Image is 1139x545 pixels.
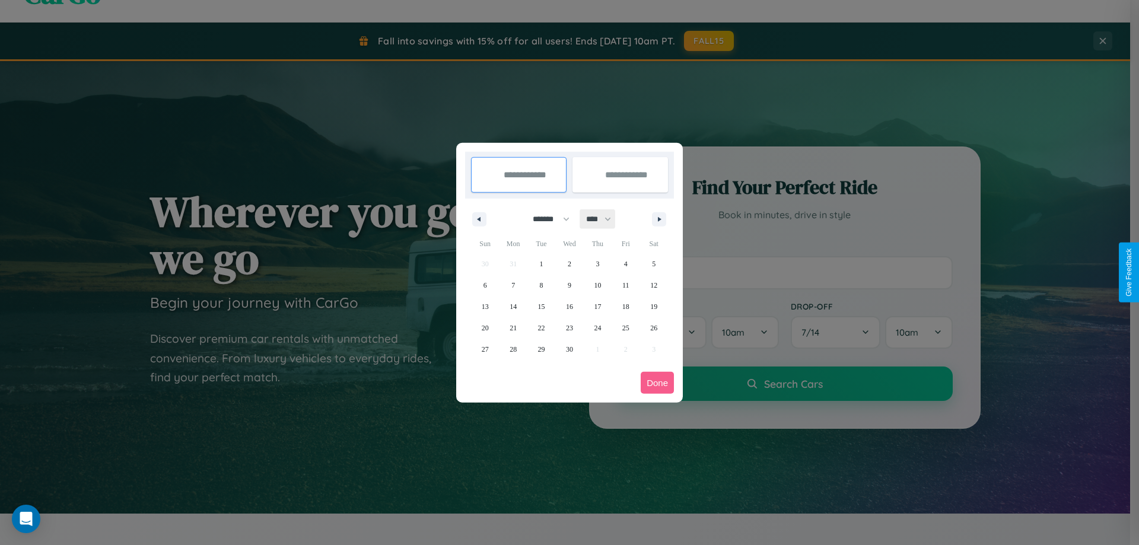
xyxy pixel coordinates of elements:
button: 25 [612,317,640,339]
span: 10 [594,275,601,296]
span: 23 [566,317,573,339]
button: 16 [555,296,583,317]
button: 1 [527,253,555,275]
span: 17 [594,296,601,317]
div: Open Intercom Messenger [12,505,40,533]
span: 14 [510,296,517,317]
button: 9 [555,275,583,296]
span: 4 [624,253,628,275]
button: 5 [640,253,668,275]
span: 19 [650,296,657,317]
button: 10 [584,275,612,296]
button: 29 [527,339,555,360]
span: 28 [510,339,517,360]
button: 11 [612,275,640,296]
span: 12 [650,275,657,296]
span: 2 [568,253,571,275]
button: 19 [640,296,668,317]
span: 3 [596,253,599,275]
button: 4 [612,253,640,275]
button: 12 [640,275,668,296]
span: 27 [482,339,489,360]
span: 8 [540,275,543,296]
button: 27 [471,339,499,360]
button: 22 [527,317,555,339]
button: 17 [584,296,612,317]
span: 13 [482,296,489,317]
button: 2 [555,253,583,275]
div: Give Feedback [1125,248,1133,297]
button: 18 [612,296,640,317]
span: 1 [540,253,543,275]
span: 24 [594,317,601,339]
button: 3 [584,253,612,275]
button: 26 [640,317,668,339]
button: 6 [471,275,499,296]
span: 11 [622,275,629,296]
button: 30 [555,339,583,360]
span: Sat [640,234,668,253]
span: 22 [538,317,545,339]
span: Wed [555,234,583,253]
button: 8 [527,275,555,296]
span: 16 [566,296,573,317]
span: 21 [510,317,517,339]
span: 7 [511,275,515,296]
span: Tue [527,234,555,253]
button: 28 [499,339,527,360]
button: 20 [471,317,499,339]
span: 25 [622,317,629,339]
span: 5 [652,253,656,275]
span: 29 [538,339,545,360]
span: Sun [471,234,499,253]
span: 20 [482,317,489,339]
button: 13 [471,296,499,317]
span: Fri [612,234,640,253]
button: 24 [584,317,612,339]
span: 6 [483,275,487,296]
button: 7 [499,275,527,296]
span: 26 [650,317,657,339]
button: 15 [527,296,555,317]
button: 23 [555,317,583,339]
span: Thu [584,234,612,253]
span: 15 [538,296,545,317]
span: 30 [566,339,573,360]
button: 14 [499,296,527,317]
span: Mon [499,234,527,253]
button: 21 [499,317,527,339]
span: 18 [622,296,629,317]
span: 9 [568,275,571,296]
button: Done [641,372,674,394]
